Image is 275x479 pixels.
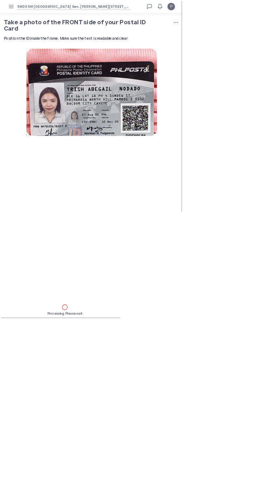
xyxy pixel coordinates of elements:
span: P [255,6,259,14]
button: SMDS SM [GEOGRAPHIC_DATA]Gen. [PERSON_NAME][STREET_ADDRESS] [26,6,195,14]
span: SMDS SM [GEOGRAPHIC_DATA] [26,6,106,14]
div: Position the ID inside the frame. Make sure the text is readable and clear [6,53,269,62]
span: Gen. [PERSON_NAME][STREET_ADDRESS] [106,6,195,14]
h1: Take a photo of the FRONT side of your Postal ID Card [6,28,223,48]
button: P [251,4,262,15]
span: Processing. Please wait [71,466,123,473]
